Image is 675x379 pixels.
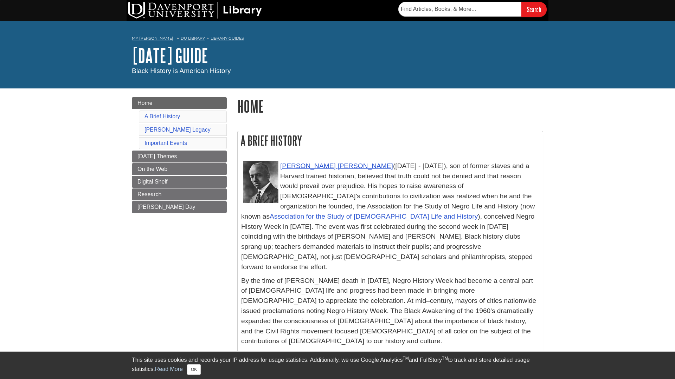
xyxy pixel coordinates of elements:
span: Digital Shelf [137,179,167,185]
a: Digital Shelf [132,176,227,188]
a: [PERSON_NAME] [PERSON_NAME] [280,162,393,169]
form: Searches DU Library's articles, books, and more [398,2,547,17]
p: By the time of [PERSON_NAME] death in [DATE], Negro History Week had become a central part of [DE... [241,276,539,347]
button: Close [187,364,201,375]
p: ([DATE] - [DATE]), son of former slaves and a Harvard trained historian, believed that truth coul... [241,161,539,272]
span: Research [137,191,161,197]
img: DU Library [128,2,262,19]
span: Home [137,100,153,106]
span: [PERSON_NAME] Day [137,204,195,210]
span: [DATE] Themes [137,153,177,159]
span: Black History is American History [132,67,231,74]
span: On the Web [137,166,167,172]
a: Association for the Study of [DEMOGRAPHIC_DATA] Life and History [270,213,478,220]
a: Library Guides [211,36,244,41]
input: Find Articles, Books, & More... [398,2,521,16]
a: Research [132,188,227,200]
a: [PERSON_NAME] Legacy [144,127,211,133]
a: Important Events [144,140,187,146]
div: This site uses cookies and records your IP address for usage statistics. Additionally, we use Goo... [132,356,543,375]
a: [DATE] Guide [132,45,208,66]
a: My [PERSON_NAME] [132,35,173,41]
h2: A Brief History [238,131,543,150]
a: On the Web [132,163,227,175]
sup: TM [403,356,409,361]
a: DU Library [181,36,205,41]
a: Read More [155,366,183,372]
sup: TM [442,356,448,361]
nav: breadcrumb [132,34,543,45]
h1: Home [237,97,543,115]
input: Search [521,2,547,17]
img: Carter G. Woodson [243,161,278,203]
a: Home [132,97,227,109]
div: Guide Page Menu [132,97,227,213]
a: A Brief History [144,113,180,119]
a: [DATE] Themes [132,151,227,162]
a: [PERSON_NAME] Day [132,201,227,213]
